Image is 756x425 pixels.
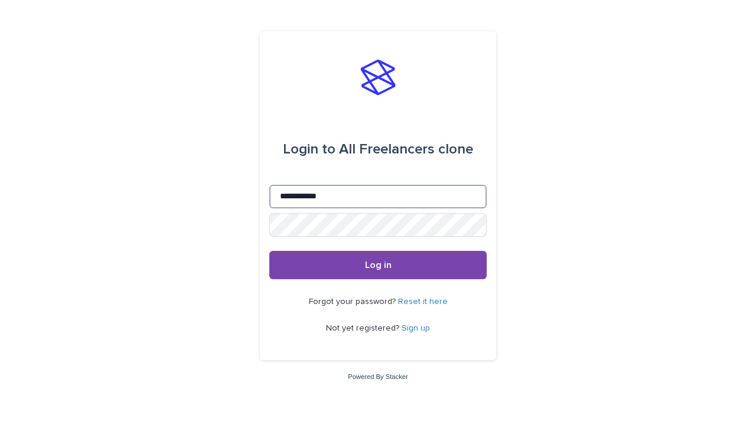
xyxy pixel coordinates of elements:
a: Powered By Stacker [348,373,408,380]
span: Forgot your password? [309,297,398,306]
button: Log in [269,251,487,279]
span: Login to [283,142,335,156]
span: Not yet registered? [326,324,402,332]
a: Reset it here [398,297,448,306]
a: Sign up [402,324,430,332]
span: Log in [365,260,392,270]
div: All Freelancers clone [283,133,473,166]
img: stacker-logo-s-only.png [360,60,396,95]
